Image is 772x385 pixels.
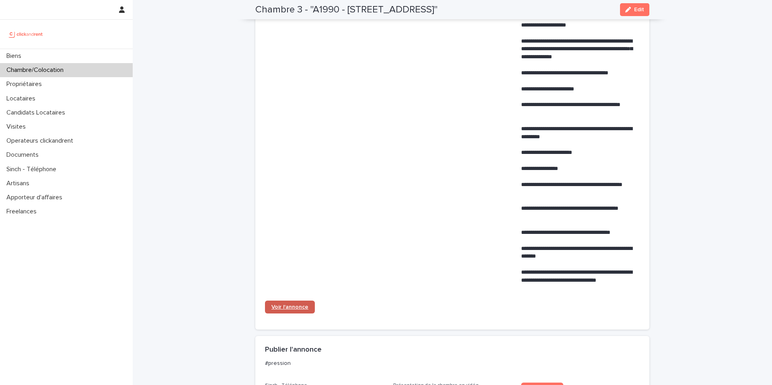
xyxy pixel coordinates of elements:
[3,123,32,131] p: Visites
[265,301,315,313] a: Voir l'annonce
[3,194,69,201] p: Apporteur d'affaires
[3,180,36,187] p: Artisans
[3,151,45,159] p: Documents
[255,4,437,16] h2: Chambre 3 - "A1990 - [STREET_ADDRESS]"
[3,52,28,60] p: Biens
[6,26,45,42] img: UCB0brd3T0yccxBKYDjQ
[3,109,72,117] p: Candidats Locataires
[265,346,322,354] h2: Publier l'annonce
[620,3,649,16] button: Edit
[3,166,63,173] p: Sinch - Téléphone
[3,208,43,215] p: Freelances
[3,95,42,102] p: Locataires
[3,80,48,88] p: Propriétaires
[634,7,644,12] span: Edit
[3,137,80,145] p: Operateurs clickandrent
[271,304,308,310] span: Voir l'annonce
[3,66,70,74] p: Chambre/Colocation
[265,360,636,367] p: #pression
